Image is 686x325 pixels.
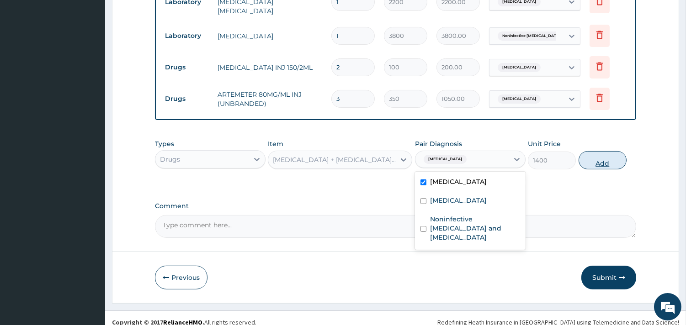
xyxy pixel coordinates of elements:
[498,94,541,104] span: [MEDICAL_DATA]
[150,5,172,26] div: Minimize live chat window
[160,27,213,44] td: Laboratory
[579,151,627,169] button: Add
[155,202,636,210] label: Comment
[268,139,283,148] label: Item
[424,155,467,164] span: [MEDICAL_DATA]
[430,177,487,186] label: [MEDICAL_DATA]
[581,266,636,289] button: Submit
[155,140,174,148] label: Types
[430,215,520,242] label: Noninfective [MEDICAL_DATA] and [MEDICAL_DATA]
[213,58,327,77] td: [MEDICAL_DATA] INJ 150/2ML
[53,102,126,194] span: We're online!
[17,46,37,68] img: d_794563401_company_1708531726252_794563401
[160,155,180,164] div: Drugs
[528,139,561,148] label: Unit Price
[160,90,213,107] td: Drugs
[213,27,327,45] td: [MEDICAL_DATA]
[160,59,213,76] td: Drugs
[5,223,174,255] textarea: Type your message and hit 'Enter'
[498,63,541,72] span: [MEDICAL_DATA]
[415,139,462,148] label: Pair Diagnosis
[273,155,396,164] div: [MEDICAL_DATA] + [MEDICAL_DATA] 20/120 ([MEDICAL_DATA] X6TAB)
[498,31,582,41] span: Noninfective [MEDICAL_DATA] and col...
[155,266,207,289] button: Previous
[213,85,327,113] td: ARTEMETER 80MG/ML INJ (UNBRANDED)
[48,51,154,63] div: Chat with us now
[430,196,487,205] label: [MEDICAL_DATA]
